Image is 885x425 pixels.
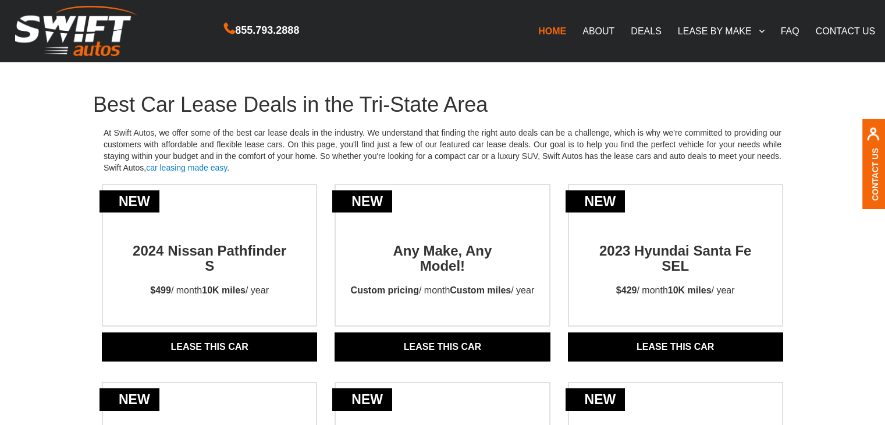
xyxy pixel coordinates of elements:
img: contact us, iconuser [866,127,880,148]
strong: Custom miles [450,285,511,295]
div: new [332,190,392,213]
a: new2024 Nissan Pathfinder S$499/ month10K miles/ year [103,222,316,309]
span: 855.793.2888 [235,22,299,39]
a: HOME [530,19,574,43]
p: / month / year [340,274,545,308]
div: new [99,190,159,213]
div: new [332,388,392,411]
a: Lease THIS CAR [568,332,783,362]
strong: Custom pricing [351,285,419,295]
div: new [566,388,625,411]
a: FAQ [773,19,808,43]
h1: Best Car Lease Deals in the Tri-State Area [93,93,792,116]
div: new [566,190,625,213]
strong: $499 [150,285,171,295]
a: Lease THIS CAR [102,332,317,362]
a: new2023 Hyundai Santa Fe SEL$429/ month10K miles/ year [569,222,782,309]
p: / month / year [140,274,279,308]
h2: 2024 Nissan Pathfinder S [127,222,292,274]
a: newAny Make, AnyModel!Custom pricing/ monthCustom miles/ year [336,222,549,309]
div: new [99,388,159,411]
p: / month / year [606,274,745,308]
a: LEASE BY MAKE [670,19,773,43]
h2: Any Make, Any Model! [360,222,524,274]
a: ABOUT [574,19,623,43]
a: DEALS [623,19,669,43]
strong: 10K miles [668,285,712,295]
a: CONTACT US [808,19,884,43]
p: At Swift Autos, we offer some of the best car lease deals in the industry. We understand that fin... [93,116,792,184]
strong: 10K miles [202,285,246,295]
img: Swift Autos [15,6,137,56]
a: 855.793.2888 [224,26,299,36]
strong: $429 [616,285,637,295]
a: car leasing made easy [146,163,227,172]
h2: 2023 Hyundai Santa Fe SEL [593,222,758,274]
a: Contact Us [870,148,880,201]
a: Lease THIS CAR [335,332,550,362]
